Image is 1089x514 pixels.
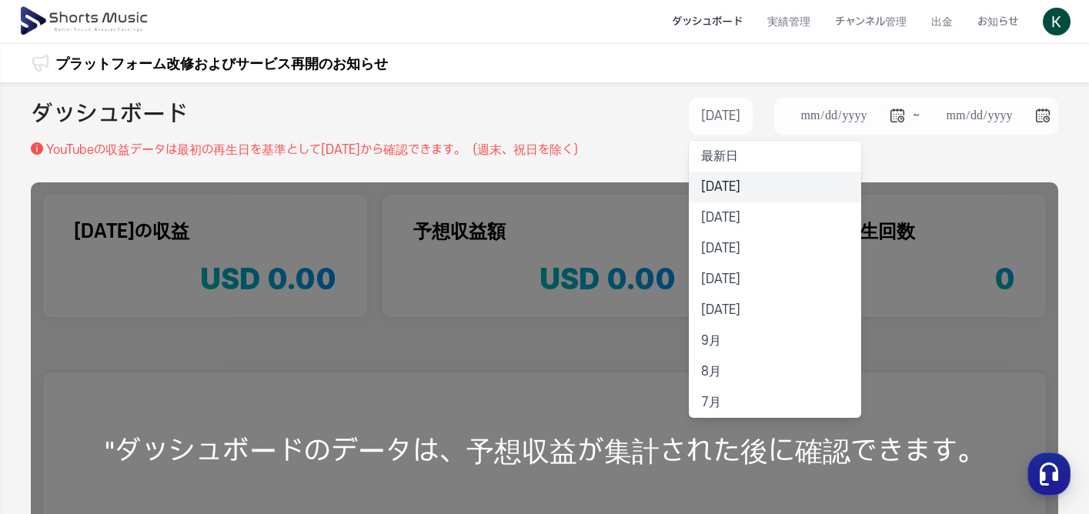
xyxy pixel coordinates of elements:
li: [DATE] [689,295,861,325]
li: [DATE] [689,264,861,295]
li: 8月 [689,356,861,387]
a: 実績管理 [755,2,823,42]
button: [DATE] [689,98,753,135]
li: 最新日 [689,141,861,172]
li: [DATE] [689,202,861,233]
span: Settings [228,409,266,422]
li: 7月 [689,387,861,418]
a: Home [5,386,102,425]
img: 사용자 이미지 [1043,8,1071,35]
span: Messages [128,410,173,422]
a: チャンネル管理 [823,2,919,42]
img: 설명 아이콘 [31,142,43,155]
h2: ダッシュボード [31,98,188,135]
a: 出金 [919,2,965,42]
a: プラットフォーム改修およびサービス再開のお知らせ [55,53,388,74]
li: [DATE] [689,172,861,202]
p: YouTubeの収益データは最初の再生日を基準とし て[DATE]から確認できます。（週末、祝日を除く） [46,141,585,159]
a: ダッシュボード [660,2,755,42]
li: ~ [774,98,1058,135]
img: 알림 아이콘 [31,54,49,72]
span: Home [39,409,66,422]
a: Messages [102,386,199,425]
li: [DATE] [689,233,861,264]
a: お知らせ [965,2,1031,42]
li: 9月 [689,325,861,356]
a: Settings [199,386,296,425]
